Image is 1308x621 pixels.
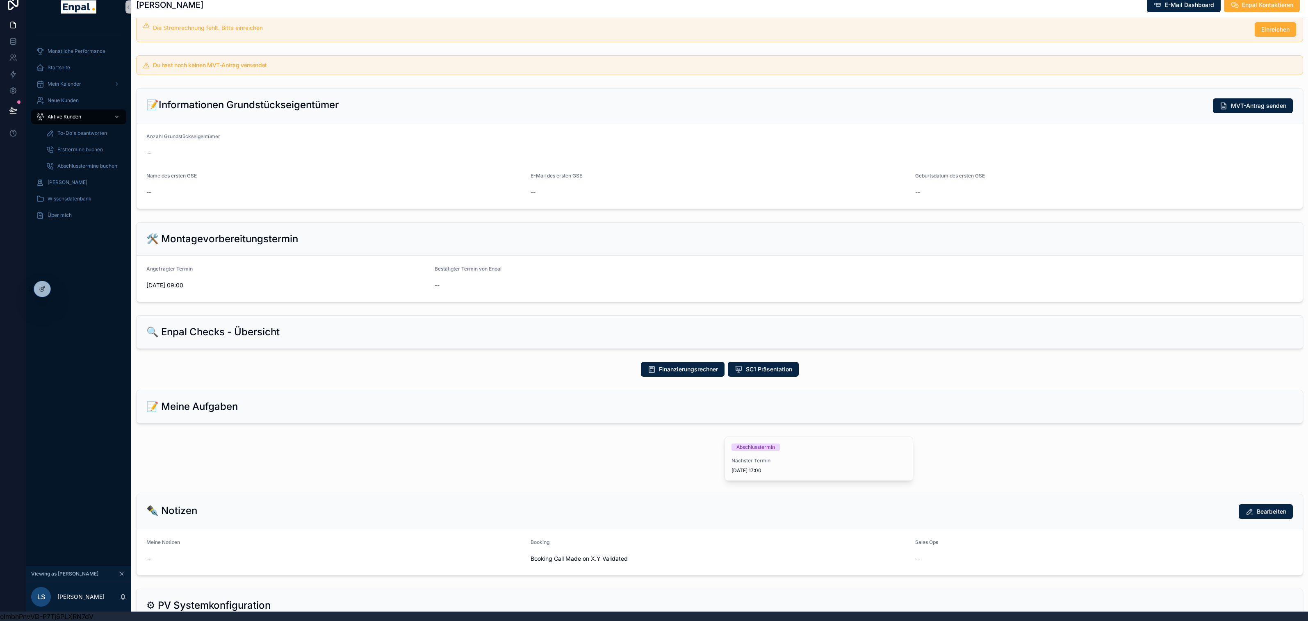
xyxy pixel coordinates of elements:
a: [PERSON_NAME] [31,175,126,190]
span: Finanzierungsrechner [659,365,718,373]
span: Aktive Kunden [48,114,81,120]
a: Startseite [31,60,126,75]
h2: 📝 Meine Aufgaben [146,400,238,413]
span: Anzahl Grundstückseigentümer [146,133,220,139]
span: Wissensdatenbank [48,196,91,202]
img: App logo [61,0,96,14]
span: E-Mail Dashboard [1165,1,1214,9]
span: SC1 Präsentation [746,365,792,373]
a: Wissensdatenbank [31,191,126,206]
span: Booking [531,539,549,545]
div: Abschlusstermin [736,444,775,451]
span: Bearbeiten [1257,507,1286,516]
span: -- [146,149,151,157]
button: MVT-Antrag senden [1213,98,1293,113]
h2: 🔍 Enpal Checks - Übersicht [146,325,280,339]
span: MVT-Antrag senden [1231,102,1286,110]
a: Abschlusstermine buchen [41,159,126,173]
span: Neue Kunden [48,97,79,104]
a: Aktive Kunden [31,109,126,124]
span: Einreichen [1261,25,1290,34]
span: -- [531,188,536,196]
span: Name des ersten GSE [146,173,197,179]
span: Die Stromrechnung fehlt. Bitte einreichen [153,24,263,31]
span: -- [915,555,920,563]
a: AbschlussterminNächster Termin[DATE] 17:00 [725,437,913,481]
span: -- [435,281,440,289]
a: Über mich [31,208,126,223]
h5: Du hast noch keinen MVT-Antrag versendet [153,62,1296,68]
button: Finanzierungsrechner [641,362,725,377]
span: LS [37,592,45,602]
span: [PERSON_NAME] [48,179,87,186]
a: Neue Kunden [31,93,126,108]
button: Einreichen [1255,22,1296,37]
button: Bearbeiten [1239,504,1293,519]
span: Monatliche Performance [48,48,105,55]
span: Booking Call Made on X.Y Validated [531,555,908,563]
span: Sales Ops [915,539,938,545]
span: -- [915,188,920,196]
a: Mein Kalender [31,77,126,91]
h2: 🛠️ Montagevorbereitungstermin [146,232,298,246]
span: Startseite [48,64,70,71]
span: Geburtsdatum des ersten GSE [915,173,985,179]
span: Meine Notizen [146,539,180,545]
span: To-Do's beantworten [57,130,107,136]
div: Die Stromrechnung fehlt. Bitte einreichen [153,24,1248,32]
a: Ersttermine buchen [41,142,126,157]
span: Nächster Termin [731,457,906,464]
span: Mein Kalender [48,81,81,87]
span: Bestätigter Termin von Enpal [435,266,501,272]
span: -- [146,188,151,196]
span: E-Mail des ersten GSE [531,173,582,179]
button: SC1 Präsentation [728,362,799,377]
span: [DATE] 09:00 [146,281,428,289]
h2: ⚙ PV Systemkonfiguration [146,599,271,612]
span: Enpal Kontaktieren [1242,1,1293,9]
a: Monatliche Performance [31,44,126,59]
span: Ersttermine buchen [57,146,103,153]
h2: 📝Informationen Grundstückseigentümer [146,98,339,111]
span: Über mich [48,212,72,218]
span: [DATE] 17:00 [731,467,906,474]
div: scrollable content [26,23,131,233]
span: Abschlusstermine buchen [57,163,117,169]
a: To-Do's beantworten [41,126,126,141]
span: Viewing as [PERSON_NAME] [31,571,98,577]
span: Angefragter Termin [146,266,193,272]
span: -- [146,555,151,563]
h2: ✒️ Notizen [146,504,197,517]
p: [PERSON_NAME] [57,593,105,601]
